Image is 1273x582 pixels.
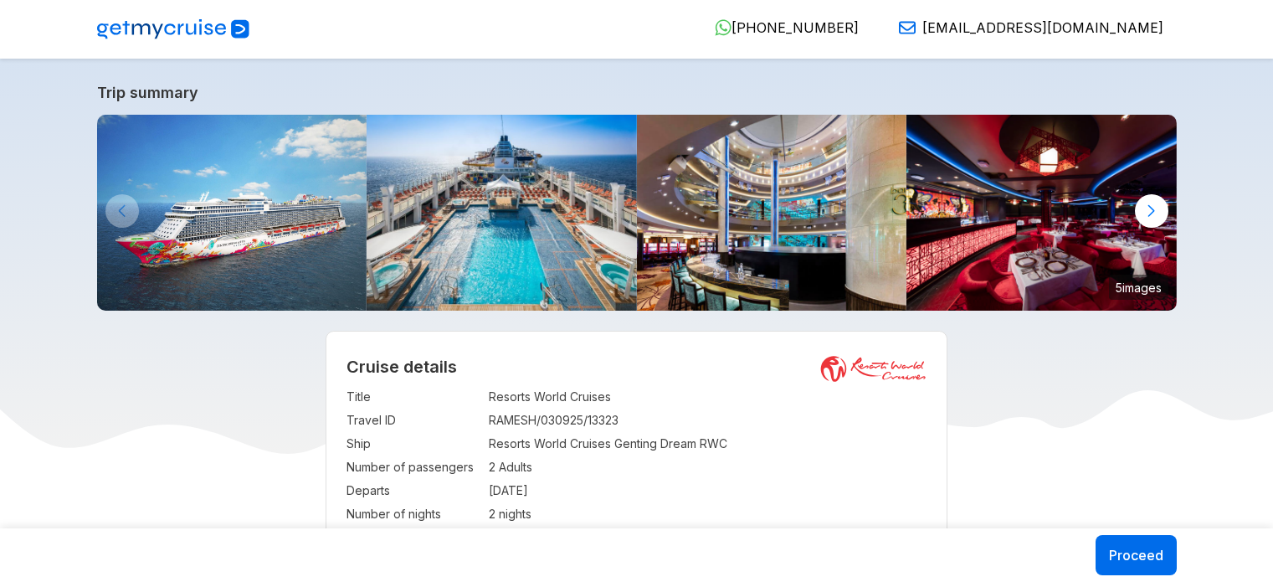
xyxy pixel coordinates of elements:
[480,409,489,432] td: :
[489,409,927,432] td: RAMESH/030925/13323
[480,456,489,479] td: :
[1109,275,1168,300] small: 5 images
[480,502,489,526] td: :
[489,479,927,502] td: [DATE]
[346,526,480,549] td: Departure Port
[97,115,367,311] img: GentingDreambyResortsWorldCruises-KlookIndia.jpg
[346,432,480,456] td: Ship
[489,456,927,479] td: 2 Adults
[480,526,489,549] td: :
[637,115,907,311] img: 4.jpg
[97,84,1177,101] a: Trip summary
[489,432,927,456] td: Resorts World Cruises Genting Dream RWC
[489,385,927,409] td: Resorts World Cruises
[346,456,480,479] td: Number of passengers
[346,502,480,526] td: Number of nights
[715,19,731,36] img: WhatsApp
[346,409,480,432] td: Travel ID
[922,19,1163,36] span: [EMAIL_ADDRESS][DOMAIN_NAME]
[367,115,637,311] img: Main-Pool-800x533.jpg
[480,432,489,456] td: :
[480,479,489,502] td: :
[885,19,1163,36] a: [EMAIL_ADDRESS][DOMAIN_NAME]
[906,115,1177,311] img: 16.jpg
[480,385,489,409] td: :
[489,502,927,526] td: 2 nights
[346,385,480,409] td: Title
[346,479,480,502] td: Departs
[899,19,916,36] img: Email
[1096,535,1177,575] button: Proceed
[701,19,859,36] a: [PHONE_NUMBER]
[346,357,927,377] h2: Cruise details
[489,526,927,549] td: SIN
[731,19,859,36] span: [PHONE_NUMBER]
